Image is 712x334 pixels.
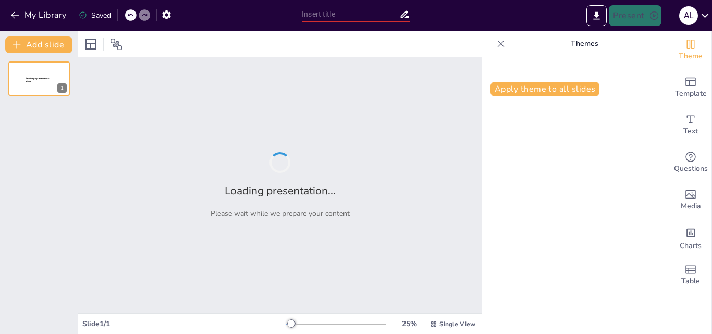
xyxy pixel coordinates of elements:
[670,31,711,69] div: Change the overall theme
[8,61,70,96] div: 1
[609,5,661,26] button: Present
[670,256,711,294] div: Add a table
[680,240,702,252] span: Charts
[82,36,99,53] div: Layout
[57,83,67,93] div: 1
[670,106,711,144] div: Add text boxes
[679,5,698,26] button: A L
[225,183,336,198] h2: Loading presentation...
[397,319,422,329] div: 25 %
[675,88,707,100] span: Template
[8,7,71,23] button: My Library
[5,36,72,53] button: Add slide
[679,6,698,25] div: A L
[110,38,122,51] span: Position
[679,51,703,62] span: Theme
[586,5,607,26] button: Export to PowerPoint
[674,163,708,175] span: Questions
[683,126,698,137] span: Text
[670,144,711,181] div: Get real-time input from your audience
[670,219,711,256] div: Add charts and graphs
[670,181,711,219] div: Add images, graphics, shapes or video
[302,7,399,22] input: Insert title
[211,208,350,218] p: Please wait while we prepare your content
[509,31,659,56] p: Themes
[79,10,111,20] div: Saved
[490,82,599,96] button: Apply theme to all slides
[26,77,49,83] span: Sendsteps presentation editor
[681,201,701,212] span: Media
[439,320,475,328] span: Single View
[681,276,700,287] span: Table
[82,319,286,329] div: Slide 1 / 1
[670,69,711,106] div: Add ready made slides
